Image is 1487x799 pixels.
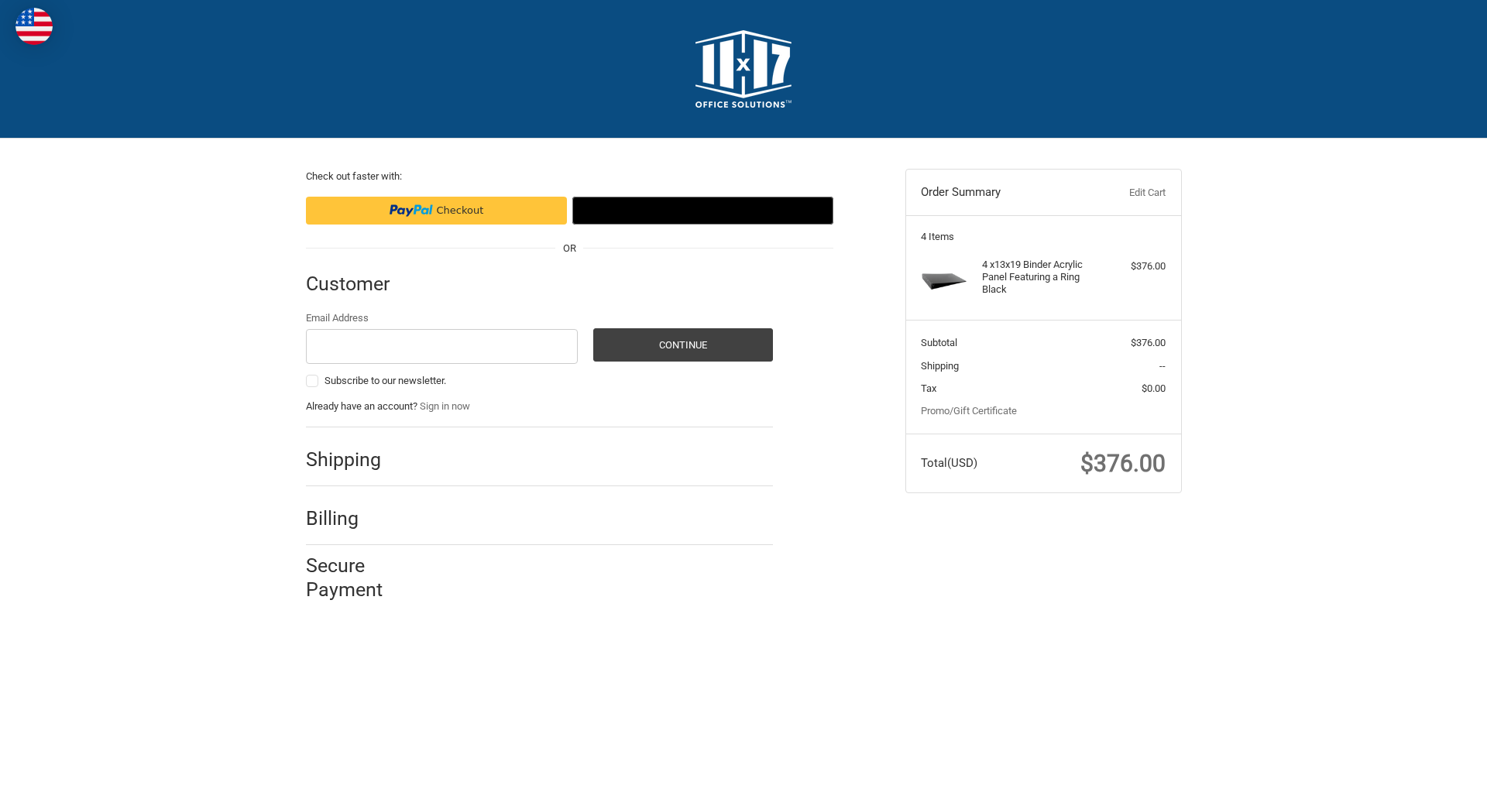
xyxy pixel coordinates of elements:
[1159,360,1166,372] span: --
[1104,259,1166,274] div: $376.00
[572,197,833,225] button: Google Pay
[15,8,53,45] img: duty and tax information for United States
[921,360,959,372] span: Shipping
[695,30,792,108] img: 11x17.com
[1142,382,1166,394] span: $0.00
[921,405,1017,417] a: Promo/Gift Certificate
[306,554,410,602] h2: Secure Payment
[306,506,397,530] h2: Billing
[306,169,833,184] p: Check out faster with:
[1359,757,1487,799] iframe: Google Customer Reviews
[325,375,446,386] span: Subscribe to our newsletter.
[306,197,567,225] iframe: PayPal-paypal
[420,400,470,412] a: Sign in now
[306,310,579,326] label: Email Address
[306,448,397,472] h2: Shipping
[921,382,936,394] span: Tax
[1080,450,1166,477] span: $376.00
[1089,185,1166,201] a: Edit Cart
[921,231,1166,243] h3: 4 Items
[306,399,773,414] p: Already have an account?
[921,456,977,470] span: Total (USD)
[555,241,584,256] span: OR
[306,272,397,296] h2: Customer
[593,328,773,362] button: Continue
[1131,337,1166,348] span: $376.00
[982,259,1101,297] h4: 4 x 13x19 Binder Acrylic Panel Featuring a Ring Black
[921,185,1089,201] h3: Order Summary
[921,337,957,348] span: Subtotal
